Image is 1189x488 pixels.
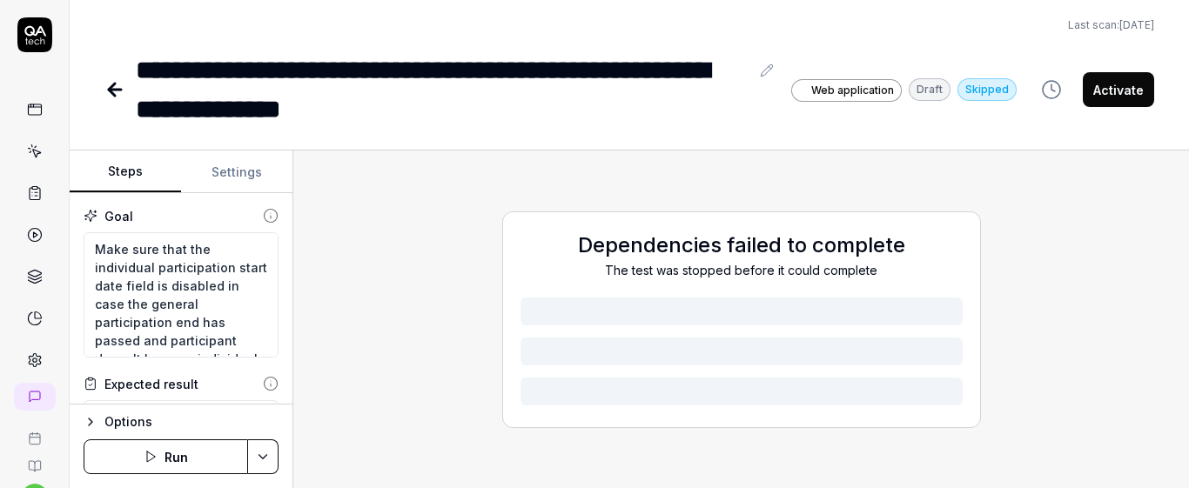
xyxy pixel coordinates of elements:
div: Draft [909,78,951,101]
time: [DATE] [1119,18,1154,31]
button: Options [84,411,279,432]
button: Steps [70,151,181,193]
a: Web application [791,78,902,102]
h2: Dependencies failed to complete [521,230,963,261]
a: Documentation [7,445,62,473]
button: Run [84,439,248,474]
span: Last scan: [1068,17,1154,33]
button: View version history [1031,72,1072,107]
button: Last scan:[DATE] [1068,17,1154,33]
div: Skipped [957,78,1017,101]
div: Goal [104,207,133,225]
a: Book a call with us [7,418,62,445]
div: The test was stopped before it could complete [521,261,963,279]
span: Web application [811,83,894,98]
div: Options [104,411,279,432]
a: New conversation [14,383,56,411]
button: Settings [181,151,292,193]
div: Expected result [104,375,198,393]
button: Activate [1083,72,1154,107]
